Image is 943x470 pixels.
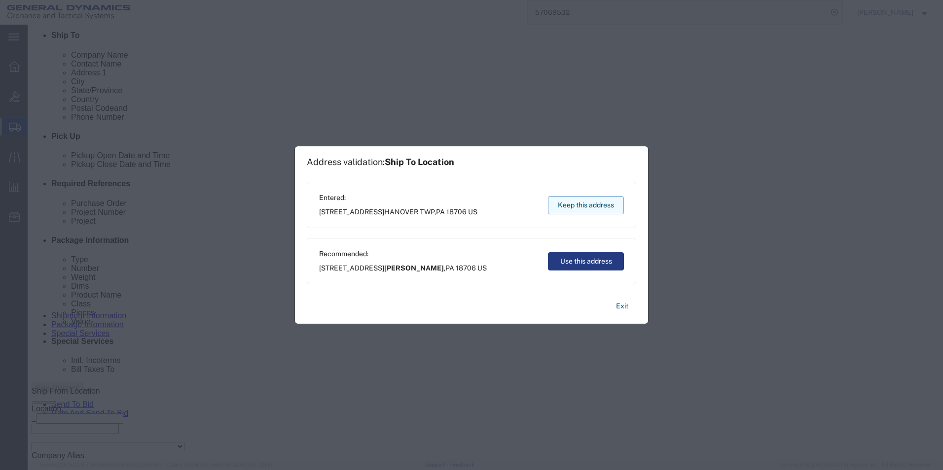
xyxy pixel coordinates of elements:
button: Keep this address [548,196,624,214]
span: Ship To Location [385,157,454,167]
button: Exit [608,298,636,315]
h1: Address validation: [307,157,454,168]
span: HANOVER TWP [384,208,435,216]
span: [PERSON_NAME] [384,264,444,272]
span: US [477,264,487,272]
span: [STREET_ADDRESS] , [319,263,487,273]
span: 18706 [446,208,467,216]
span: US [468,208,477,216]
span: PA [445,264,454,272]
span: PA [436,208,445,216]
span: 18706 [456,264,476,272]
span: Entered: [319,193,477,203]
span: Recommended: [319,249,487,259]
button: Use this address [548,252,624,270]
span: [STREET_ADDRESS] , [319,207,477,217]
